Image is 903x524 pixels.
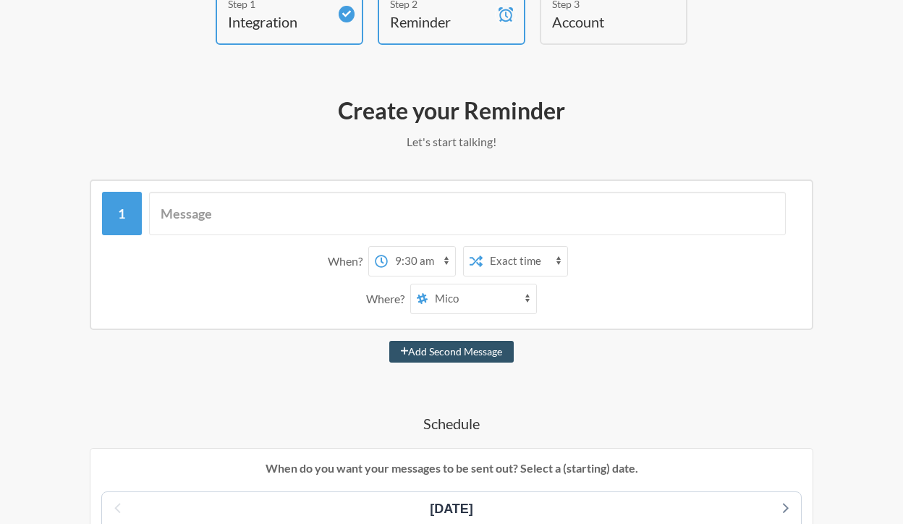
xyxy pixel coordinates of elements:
[390,12,491,32] h4: Reminder
[149,192,787,235] input: Message
[43,133,860,151] p: Let's start talking!
[43,96,860,126] h2: Create your Reminder
[424,499,479,519] div: [DATE]
[228,12,329,32] h4: Integration
[389,341,514,363] button: Add Second Message
[552,12,653,32] h4: Account
[366,284,410,314] div: Where?
[328,246,368,276] div: When?
[43,413,860,434] h4: Schedule
[101,460,802,477] p: When do you want your messages to be sent out? Select a (starting) date.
